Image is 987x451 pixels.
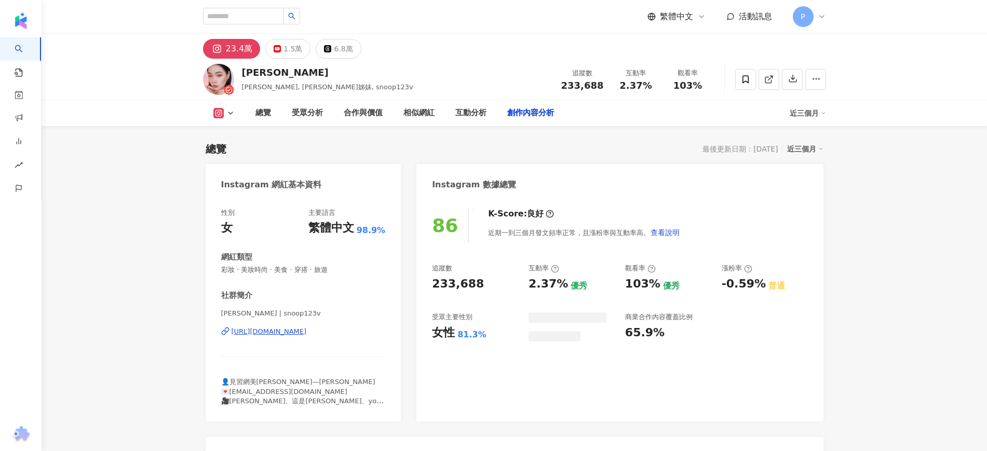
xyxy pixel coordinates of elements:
[221,327,386,336] a: [URL][DOMAIN_NAME]
[561,80,604,91] span: 233,688
[790,105,826,121] div: 近三個月
[571,280,587,292] div: 優秀
[15,37,35,78] a: search
[221,378,385,414] span: 👤見習網美[PERSON_NAME]—[PERSON_NAME] 💌[EMAIL_ADDRESS][DOMAIN_NAME] 🎥[PERSON_NAME]、這是[PERSON_NAME]、yoyo姊妹
[432,264,452,273] div: 追蹤數
[308,208,335,217] div: 主要語言
[255,107,271,119] div: 總覽
[221,265,386,275] span: 彩妝 · 美妝時尚 · 美食 · 穿搭 · 旅遊
[288,12,295,20] span: search
[221,309,386,318] span: [PERSON_NAME] | snoop123v
[344,107,383,119] div: 合作與價值
[561,68,604,78] div: 追蹤數
[221,252,252,263] div: 網紅類型
[242,66,413,79] div: [PERSON_NAME]
[801,11,805,22] span: P
[203,39,261,59] button: 23.4萬
[625,312,693,322] div: 商業合作內容覆蓋比例
[625,276,660,292] div: 103%
[663,280,680,292] div: 優秀
[673,80,702,91] span: 103%
[292,107,323,119] div: 受眾分析
[488,208,554,220] div: K-Score :
[232,327,307,336] div: [URL][DOMAIN_NAME]
[283,42,302,56] div: 1.5萬
[722,276,766,292] div: -0.59%
[221,179,322,190] div: Instagram 網紅基本資料
[529,264,559,273] div: 互動率
[529,276,568,292] div: 2.37%
[221,208,235,217] div: 性別
[768,280,785,292] div: 普通
[625,325,665,341] div: 65.9%
[432,276,484,292] div: 233,688
[619,80,652,91] span: 2.37%
[651,228,680,237] span: 查看說明
[457,329,486,340] div: 81.3%
[316,39,361,59] button: 6.8萬
[702,145,778,153] div: 最後更新日期：[DATE]
[11,426,31,443] img: chrome extension
[527,208,544,220] div: 良好
[660,11,693,22] span: 繁體中文
[334,42,353,56] div: 6.8萬
[616,68,656,78] div: 互動率
[739,11,772,21] span: 活動訊息
[650,222,680,243] button: 查看說明
[668,68,708,78] div: 觀看率
[221,220,233,236] div: 女
[357,225,386,236] span: 98.9%
[265,39,310,59] button: 1.5萬
[203,64,234,95] img: KOL Avatar
[432,179,516,190] div: Instagram 數據總覽
[221,290,252,301] div: 社群簡介
[455,107,486,119] div: 互動分析
[242,83,413,91] span: [PERSON_NAME], [PERSON_NAME]姊妹, snoop123v
[226,42,253,56] div: 23.4萬
[722,264,752,273] div: 漲粉率
[15,155,23,178] span: rise
[488,222,680,243] div: 近期一到三個月發文頻率正常，且漲粉率與互動率高。
[432,312,472,322] div: 受眾主要性別
[625,264,656,273] div: 觀看率
[206,142,226,156] div: 總覽
[787,142,823,156] div: 近三個月
[507,107,554,119] div: 創作內容分析
[432,215,458,236] div: 86
[308,220,354,236] div: 繁體中文
[432,325,455,341] div: 女性
[12,12,29,29] img: logo icon
[403,107,435,119] div: 相似網紅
